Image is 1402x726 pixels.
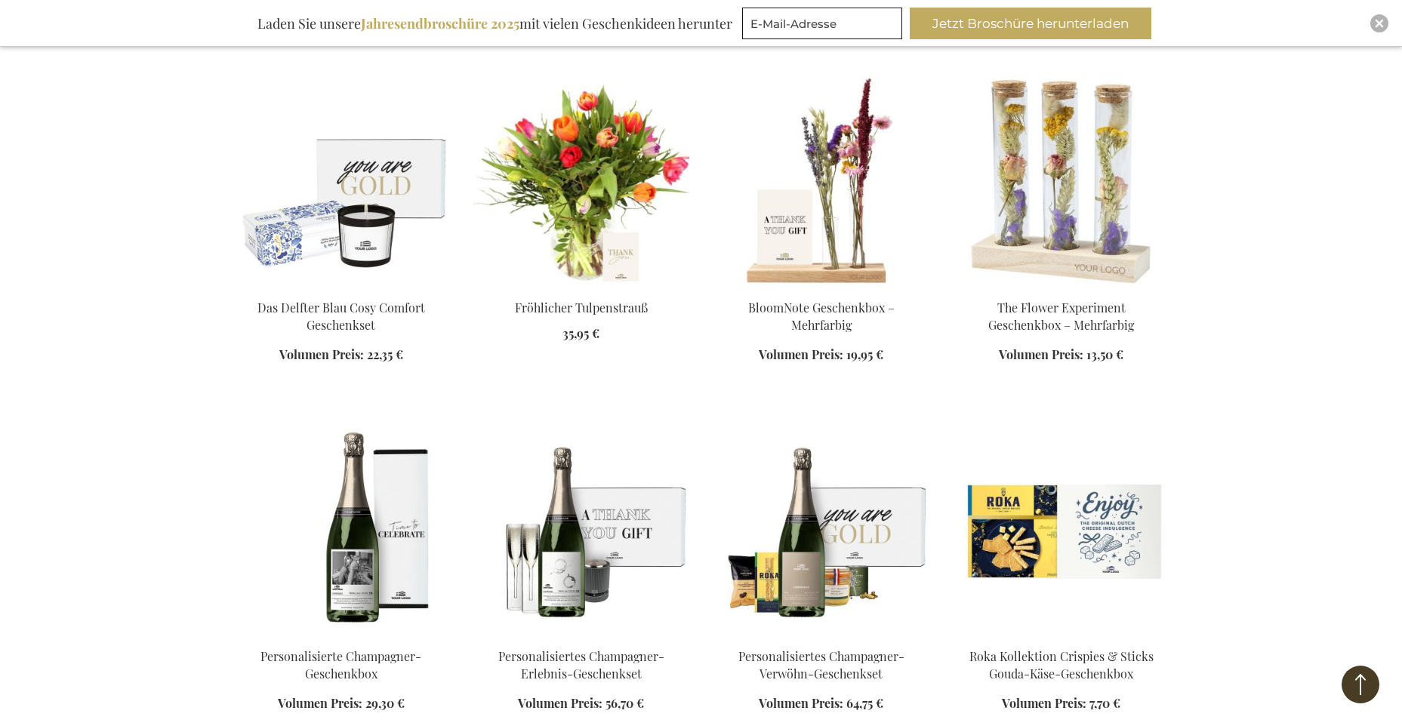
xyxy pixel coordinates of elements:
[969,648,1154,681] a: Roka Kollektion Crispies & Sticks Gouda-Käse-Geschenkbox
[742,8,907,44] form: marketing offers and promotions
[954,75,1169,287] img: The Flower Experiment Gift Box - Multi
[954,281,1169,295] a: The Flower Experiment Gift Box - Multi
[759,346,843,362] span: Volumen Preis:
[713,629,929,644] a: Personalisiertes Champagner-Verwöhn-Geschenkset
[713,424,929,635] img: Personalisiertes Champagner-Verwöhn-Geschenkset
[1086,346,1123,362] span: 13,50 €
[738,648,904,681] a: Personalisiertes Champagner-Verwöhn-Geschenkset
[278,695,362,711] span: Volumen Preis:
[1375,19,1384,28] img: Close
[367,346,403,362] span: 22,35 €
[1002,695,1120,712] a: Volumen Preis: 7,70 €
[999,346,1123,364] a: Volumen Preis: 13,50 €
[713,75,929,287] img: BloomNote Gift Box - Multicolor
[233,75,449,287] img: Delft's Cosy Comfort Gift Set
[1370,14,1388,32] div: Close
[759,695,883,712] a: Volumen Preis: 64,75 €
[361,14,519,32] b: Jahresendbroschüre 2025
[498,648,664,681] a: Personalisiertes Champagner-Erlebnis-Geschenkset
[257,300,425,333] a: Das Delfter Blau Cosy Comfort Geschenkset
[713,281,929,295] a: BloomNote Gift Box - Multicolor
[759,695,843,711] span: Volumen Preis:
[954,629,1169,644] a: Roka Collection Crispies & Sticks Gouda Cheese Gift Box
[1002,695,1086,711] span: Volumen Preis:
[910,8,1151,39] button: Jetzt Broschüre herunterladen
[279,346,364,362] span: Volumen Preis:
[473,629,689,644] a: Personalisiertes Champagner-Erlebnis-Geschenkset
[279,346,403,364] a: Volumen Preis: 22,35 €
[365,695,405,711] span: 29,30 €
[605,695,644,711] span: 56,70 €
[518,695,644,712] a: Volumen Preis: 56,70 €
[473,281,689,295] a: Cheerful Tulip Flower Bouquet
[999,346,1083,362] span: Volumen Preis:
[742,8,902,39] input: E-Mail-Adresse
[1089,695,1120,711] span: 7,70 €
[759,346,883,364] a: Volumen Preis: 19,95 €
[846,346,883,362] span: 19,95 €
[988,300,1134,333] a: The Flower Experiment Geschenkbox – Mehrfarbig
[278,695,405,712] a: Volumen Preis: 29,30 €
[954,424,1169,635] img: Roka Collection Crispies & Sticks Gouda Cheese Gift Box
[562,325,599,341] span: 35,95 €
[233,281,449,295] a: Delft's Cosy Comfort Gift Set
[473,424,689,635] img: Personalisiertes Champagner-Erlebnis-Geschenkset
[518,695,602,711] span: Volumen Preis:
[233,629,449,644] a: Personalisierte Champagner-Geschenkbox
[251,8,739,39] div: Laden Sie unsere mit vielen Geschenkideen herunter
[260,648,421,681] a: Personalisierte Champagner-Geschenkbox
[846,695,883,711] span: 64,75 €
[233,424,449,635] img: Personalisierte Champagner-Geschenkbox
[473,75,689,287] img: Cheerful Tulip Flower Bouquet
[748,300,895,333] a: BloomNote Geschenkbox – Mehrfarbig
[515,300,648,315] a: Fröhlicher Tulpenstrauß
